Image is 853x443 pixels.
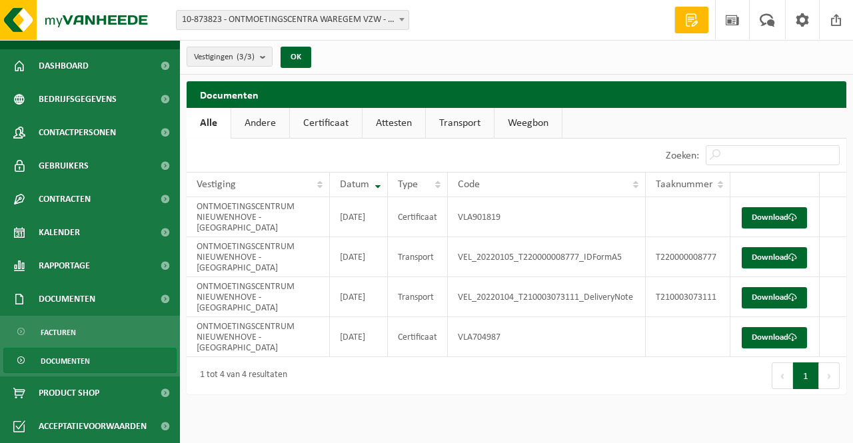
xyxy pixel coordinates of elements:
[448,277,645,317] td: VEL_20220104_T210003073111_DeliveryNote
[646,277,730,317] td: T210003073111
[39,183,91,216] span: Contracten
[426,108,494,139] a: Transport
[177,11,409,29] span: 10-873823 - ONTMOETINGSCENTRA WAREGEM VZW - WAREGEM
[41,320,76,345] span: Facturen
[494,108,562,139] a: Weegbon
[281,47,311,68] button: OK
[388,197,448,237] td: Certificaat
[666,151,699,161] label: Zoeken:
[448,237,645,277] td: VEL_20220105_T220000008777_IDFormA5
[231,108,289,139] a: Andere
[363,108,425,139] a: Attesten
[39,49,89,83] span: Dashboard
[742,327,807,348] a: Download
[194,47,255,67] span: Vestigingen
[3,348,177,373] a: Documenten
[742,287,807,308] a: Download
[187,277,330,317] td: ONTMOETINGSCENTRUM NIEUWENHOVE - [GEOGRAPHIC_DATA]
[388,317,448,357] td: Certificaat
[388,277,448,317] td: Transport
[39,83,117,116] span: Bedrijfsgegevens
[187,237,330,277] td: ONTMOETINGSCENTRUM NIEUWENHOVE - [GEOGRAPHIC_DATA]
[458,179,480,190] span: Code
[772,362,793,389] button: Previous
[793,362,819,389] button: 1
[237,53,255,61] count: (3/3)
[187,317,330,357] td: ONTMOETINGSCENTRUM NIEUWENHOVE - [GEOGRAPHIC_DATA]
[187,197,330,237] td: ONTMOETINGSCENTRUM NIEUWENHOVE - [GEOGRAPHIC_DATA]
[388,237,448,277] td: Transport
[330,277,388,317] td: [DATE]
[39,376,99,410] span: Product Shop
[819,362,840,389] button: Next
[656,179,713,190] span: Taaknummer
[3,319,177,344] a: Facturen
[398,179,418,190] span: Type
[39,216,80,249] span: Kalender
[330,197,388,237] td: [DATE]
[330,237,388,277] td: [DATE]
[187,47,273,67] button: Vestigingen(3/3)
[646,237,730,277] td: T220000008777
[448,197,645,237] td: VLA901819
[742,247,807,268] a: Download
[39,282,95,316] span: Documenten
[39,249,90,282] span: Rapportage
[39,410,147,443] span: Acceptatievoorwaarden
[197,179,236,190] span: Vestiging
[290,108,362,139] a: Certificaat
[176,10,409,30] span: 10-873823 - ONTMOETINGSCENTRA WAREGEM VZW - WAREGEM
[187,81,846,107] h2: Documenten
[448,317,645,357] td: VLA704987
[330,317,388,357] td: [DATE]
[39,116,116,149] span: Contactpersonen
[193,364,287,388] div: 1 tot 4 van 4 resultaten
[187,108,231,139] a: Alle
[340,179,369,190] span: Datum
[41,348,90,374] span: Documenten
[39,149,89,183] span: Gebruikers
[742,207,807,228] a: Download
